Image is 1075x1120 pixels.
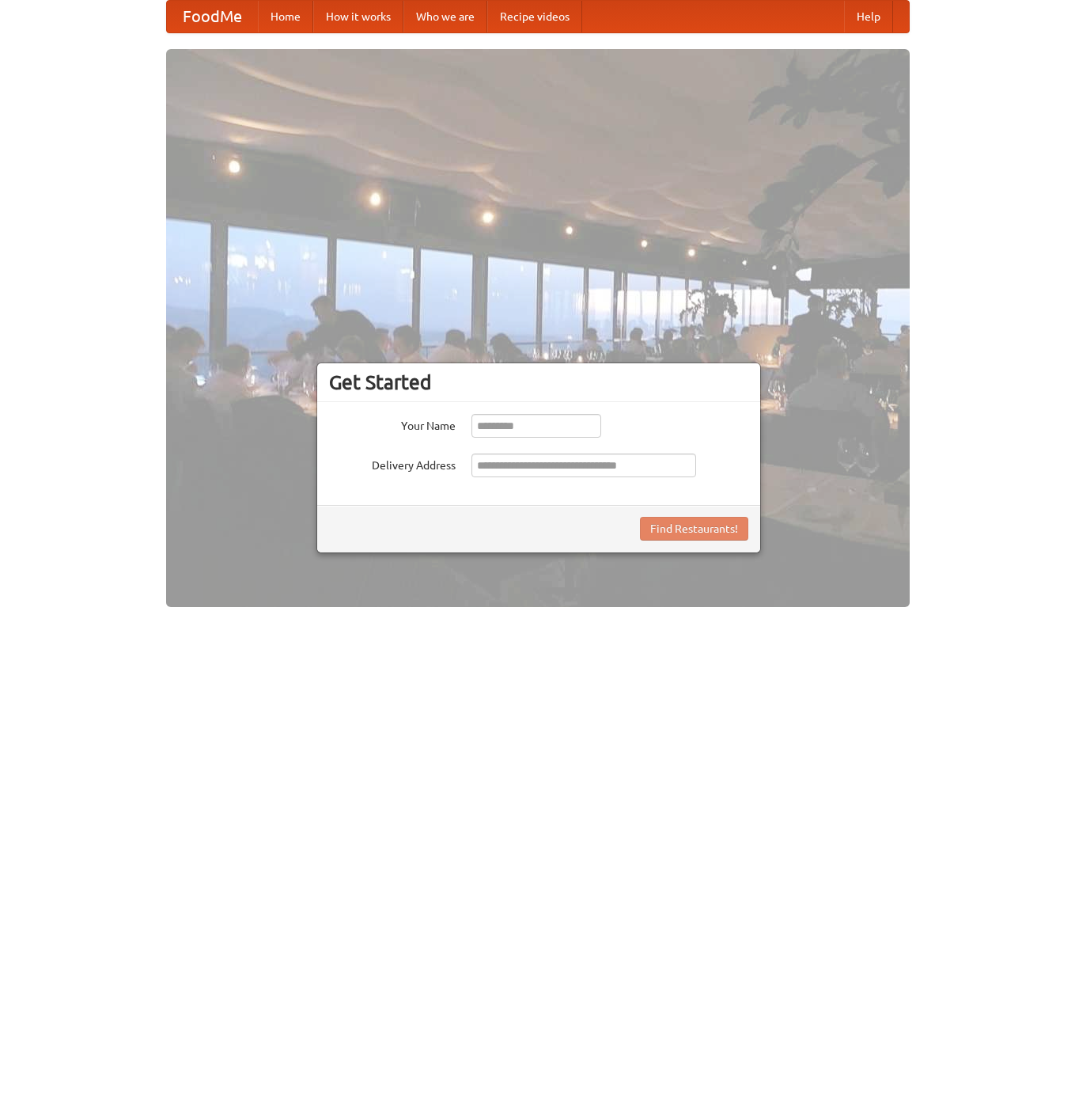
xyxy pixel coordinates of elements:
[258,1,313,32] a: Home
[844,1,893,32] a: Help
[329,414,456,434] label: Your Name
[313,1,403,32] a: How it works
[329,370,748,394] h3: Get Started
[167,1,258,32] a: FoodMe
[403,1,487,32] a: Who we are
[640,517,748,541] button: Find Restaurants!
[329,454,456,473] label: Delivery Address
[487,1,582,32] a: Recipe videos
